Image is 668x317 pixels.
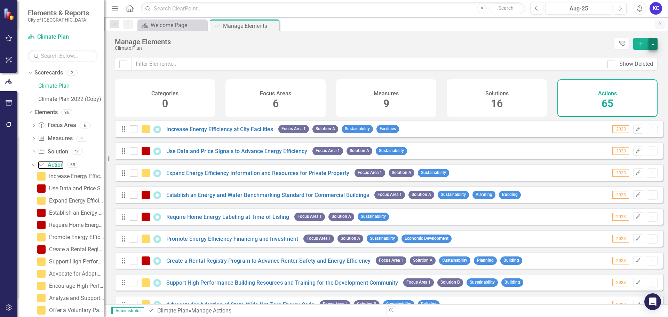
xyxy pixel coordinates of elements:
img: Not Yet Started [142,256,150,265]
a: Scorecards [34,69,63,77]
img: Not Yet Started [37,184,46,193]
span: Building [418,300,440,308]
img: Not Yet Started [142,191,150,199]
input: Search Below... [28,50,97,62]
span: 2023 [612,147,629,155]
span: Focus Area 1 [312,147,343,155]
img: In Progress [37,282,46,290]
img: Not Yet Started [142,213,150,221]
span: Economic Development [401,235,452,243]
span: Sustainability [439,256,470,264]
span: Building [501,278,523,286]
div: 9 [76,136,87,142]
div: Climate Plan [115,46,611,51]
a: Promote Energy Efficiency Financing and Investment [35,232,104,243]
div: 65 [67,162,78,168]
a: Action [38,161,63,169]
img: Not Yet Started [37,209,46,217]
div: » Manage Actions [148,307,381,315]
img: In Progress [37,306,46,315]
h4: Measures [374,90,399,97]
a: Require Home Energy Labeling at Time of Listing [35,220,104,231]
div: Create a Rental Registry Program to Advance Renter Safety and Energy Efficiency [49,246,104,253]
img: In Progress [37,270,46,278]
h4: Solutions [485,90,509,97]
span: Planning [474,256,497,264]
a: Create a Rental Registry Program to Advance Renter Safety and Energy Efficiency [35,244,104,255]
img: Not Yet Started [37,245,46,254]
img: In Progress [37,257,46,266]
input: Filter Elements... [131,58,603,71]
span: Building [500,256,522,264]
div: Promote Energy Efficiency Financing and Investment [49,234,104,240]
div: Use Data and Price Signals to Advance Energy Efficiency [49,185,104,192]
span: 65 [602,97,613,110]
span: Sustainability [376,147,407,155]
span: 16 [491,97,503,110]
span: Focus Area 1 [294,213,325,221]
span: Administrator [111,307,144,314]
img: ClearPoint Strategy [3,8,16,20]
span: Sustainability [358,213,389,221]
span: Sustainability [418,169,449,177]
div: Manage Elements [115,38,611,46]
a: Establish an Energy and Water Benchmarking Standard for Commercial Buildings [166,192,369,198]
span: Sustainability [342,125,373,133]
img: In Progress [142,125,150,133]
div: Require Home Energy Labeling at Time of Listing [49,222,104,228]
span: 2023 [612,125,629,133]
a: Focus Area [38,121,76,129]
a: Create a Rental Registry Program to Advance Renter Safety and Energy Efficiency [166,257,371,264]
a: Encourage High Performance Construction for All Publicly Funded Buildings [35,280,104,292]
img: In Progress [37,197,46,205]
div: Advocate for Adoption of State-Wide Net Zero Energy Code [49,271,104,277]
span: 2023 [612,235,629,243]
div: Establish an Energy and Water Benchmarking Standard for Commercial Buildings [49,210,104,216]
span: Search [499,5,514,11]
span: Planning [472,191,495,199]
span: Solution A [337,235,363,243]
a: Expand Energy Efficiency Information and Resources for Private Property [166,170,349,176]
img: Not Yet Started [37,221,46,229]
a: Require Home Energy Labeling at Time of Listing [166,214,289,220]
span: 0 [162,97,168,110]
a: Climate Plan [28,33,97,41]
input: Search ClearPoint... [141,2,525,15]
a: Promote Energy Efficiency Financing and Investment [166,236,298,242]
a: Support High Performance Building Resources and Training for the Development Community [166,279,398,286]
span: Sustainability [467,278,498,286]
div: Support High Performance Building Resources and Training for the Development Community [49,259,104,265]
img: In Progress [37,233,46,241]
span: Solution B [437,278,463,286]
span: 2023 [612,191,629,199]
div: Analyze and Support Opportunities for District Energy [49,295,104,301]
a: Measures [38,135,72,143]
span: Focus Area 1 [303,235,334,243]
a: Support High Performance Building Resources and Training for the Development Community [35,256,104,267]
div: 6 [80,122,91,128]
a: Use Data and Price Signals to Advance Energy Efficiency [166,148,307,154]
a: Establish an Energy and Water Benchmarking Standard for Commercial Buildings [35,207,104,219]
span: 2023 [612,279,629,286]
a: Elements [34,109,58,117]
img: In Progress [142,235,150,243]
span: Focus Area 1 [320,300,350,308]
h4: Categories [151,90,178,97]
img: In Progress [142,300,150,309]
div: Encourage High Performance Construction for All Publicly Funded Buildings [49,283,104,289]
span: Focus Area 1 [355,169,385,177]
div: 96 [61,109,72,115]
span: Elements & Reports [28,9,89,17]
a: Climate Plan [38,82,104,90]
span: Focus Area 1 [278,125,309,133]
span: Focus Area 1 [376,256,406,264]
span: Sustainability [367,235,398,243]
a: Increase Energy Efficiency at City Facilities [166,126,273,133]
span: 2023 [612,213,629,221]
small: City of [GEOGRAPHIC_DATA] [28,17,89,23]
h4: Actions [598,90,617,97]
button: KC [650,2,662,15]
span: Focus Area 1 [374,191,405,199]
button: Search [488,3,523,13]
